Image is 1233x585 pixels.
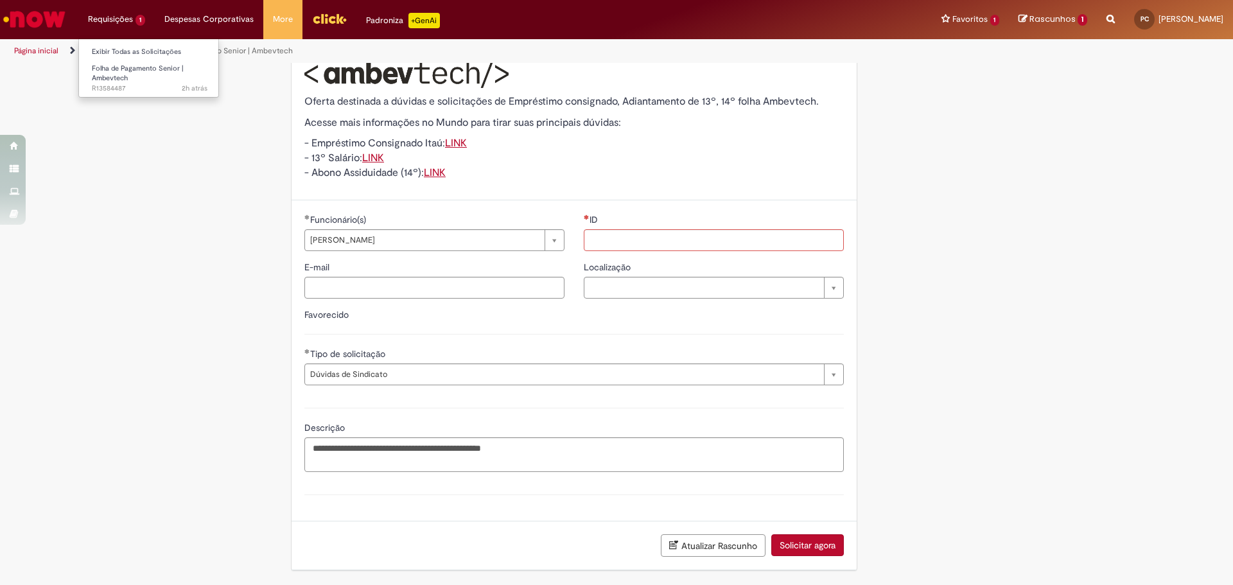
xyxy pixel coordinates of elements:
[771,534,844,556] button: Solicitar agora
[1141,15,1149,23] span: PC
[304,277,564,299] input: E-mail
[79,45,220,59] a: Exibir Todas as Solicitações
[152,46,293,56] a: Folha de Pagamento Senior | Ambevtech
[182,83,207,93] span: 2h atrás
[584,261,633,273] span: Localização
[1159,13,1223,24] span: [PERSON_NAME]
[584,229,844,251] input: ID
[1078,14,1087,26] span: 1
[304,116,621,129] span: Acesse mais informações no Mundo para tirar suas principais dúvidas:
[952,13,988,26] span: Favoritos
[304,309,349,320] label: Favorecido
[1,6,67,32] img: ServiceNow
[92,83,207,94] span: R13584487
[164,13,254,26] span: Despesas Corporativas
[182,83,207,93] time: 01/10/2025 09:32:27
[310,348,388,360] span: Tipo de solicitação
[304,137,467,150] span: - Empréstimo Consignado Itaú:
[88,13,133,26] span: Requisições
[590,214,600,225] span: ID
[304,261,332,273] span: E-mail
[310,230,538,250] span: [PERSON_NAME]
[661,534,765,557] button: Atualizar Rascunho
[990,15,1000,26] span: 1
[408,13,440,28] p: +GenAi
[304,437,844,472] textarea: Descrição
[304,349,310,354] span: Obrigatório Preenchido
[304,214,310,220] span: Obrigatório Preenchido
[304,422,347,433] span: Descrição
[584,277,844,299] a: Limpar campo Localização
[79,62,220,89] a: Aberto R13584487 : Folha de Pagamento Senior | Ambevtech
[304,166,446,179] span: - Abono Assiduidade (14º):
[1019,13,1087,26] a: Rascunhos
[1029,13,1076,25] span: Rascunhos
[310,364,818,385] span: Dúvidas de Sindicato
[445,137,467,150] a: LINK
[10,39,812,63] ul: Trilhas de página
[304,152,384,164] span: - 13º Salário:
[304,95,819,108] span: Oferta destinada a dúvidas e solicitações de Empréstimo consignado, Adiantamento de 13º, 14º folh...
[366,13,440,28] div: Padroniza
[136,15,145,26] span: 1
[14,46,58,56] a: Página inicial
[424,166,446,179] a: LINK
[312,9,347,28] img: click_logo_yellow_360x200.png
[584,214,590,220] span: Necessários
[273,13,293,26] span: More
[92,64,184,83] span: Folha de Pagamento Senior | Ambevtech
[362,152,384,164] a: LINK
[310,214,369,225] span: Funcionário(s)
[78,39,219,98] ul: Requisições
